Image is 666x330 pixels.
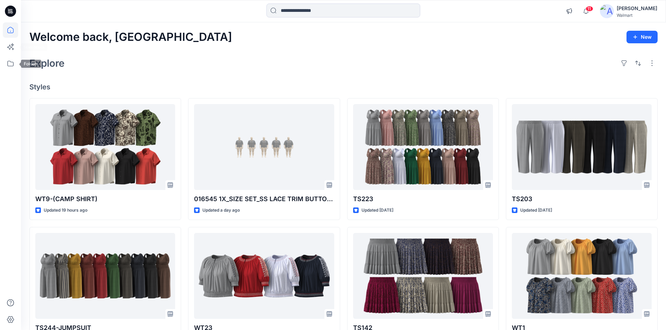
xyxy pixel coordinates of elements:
a: TS244-JUMPSUIT [35,233,175,319]
p: TS223 [353,194,493,204]
h2: Welcome back, [GEOGRAPHIC_DATA] [29,31,232,44]
a: WT9-(CAMP SHIRT) [35,104,175,190]
div: [PERSON_NAME] [617,4,657,13]
p: Updated a day ago [202,207,240,214]
p: WT9-(CAMP SHIRT) [35,194,175,204]
div: Walmart [617,13,657,18]
a: WT23 [194,233,334,319]
p: 016545 1X_SIZE SET_SS LACE TRIM BUTTON DOWN TOP [194,194,334,204]
h4: Styles [29,83,658,91]
span: 11 [586,6,593,12]
a: TS203 [512,104,652,190]
p: Updated 19 hours ago [44,207,87,214]
img: avatar [600,4,614,18]
h2: Explore [29,58,65,69]
button: New [626,31,658,43]
p: TS203 [512,194,652,204]
p: Updated [DATE] [361,207,393,214]
a: TS142 [353,233,493,319]
p: Updated [DATE] [520,207,552,214]
a: TS223 [353,104,493,190]
a: 016545 1X_SIZE SET_SS LACE TRIM BUTTON DOWN TOP [194,104,334,190]
a: WT1 [512,233,652,319]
